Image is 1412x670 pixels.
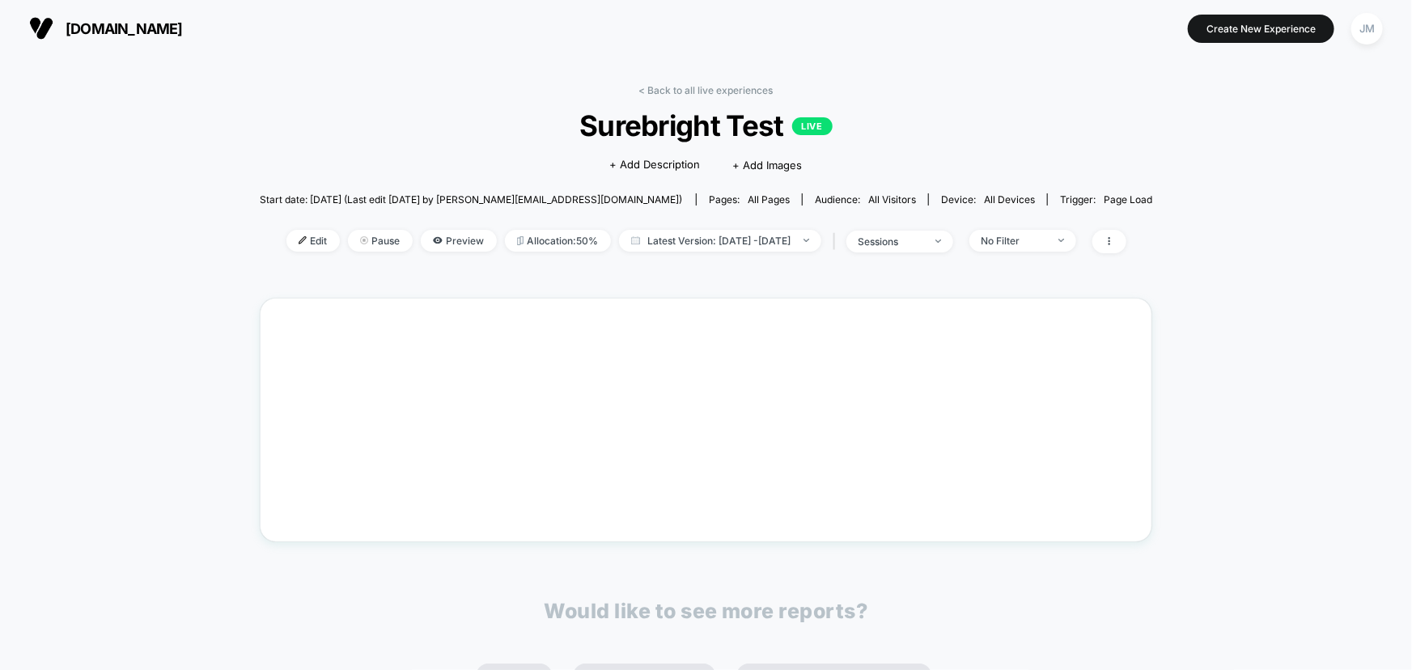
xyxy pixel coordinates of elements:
img: end [360,236,368,244]
div: No Filter [982,235,1046,247]
span: Allocation: 50% [505,230,611,252]
span: all pages [748,193,790,206]
span: all devices [984,193,1035,206]
div: Audience: [815,193,916,206]
div: Pages: [709,193,790,206]
span: Preview [421,230,497,252]
span: Edit [286,230,340,252]
img: edit [299,236,307,244]
span: + Add Images [733,159,803,172]
img: end [1058,239,1064,242]
div: Trigger: [1060,193,1152,206]
img: end [935,240,941,243]
button: [DOMAIN_NAME] [24,15,188,41]
img: end [804,239,809,242]
img: rebalance [517,236,524,245]
span: Pause [348,230,413,252]
a: < Back to all live experiences [639,84,774,96]
p: LIVE [792,117,833,135]
span: Latest Version: [DATE] - [DATE] [619,230,821,252]
p: Would like to see more reports? [545,599,868,623]
button: JM [1346,12,1388,45]
button: Create New Experience [1188,15,1334,43]
span: Start date: [DATE] (Last edit [DATE] by [PERSON_NAME][EMAIL_ADDRESS][DOMAIN_NAME]) [260,193,682,206]
span: Page Load [1104,193,1152,206]
img: calendar [631,236,640,244]
div: sessions [859,235,923,248]
span: + Add Description [610,157,701,173]
span: [DOMAIN_NAME] [66,20,183,37]
span: All Visitors [868,193,916,206]
span: | [829,230,846,253]
div: JM [1351,13,1383,45]
img: Visually logo [29,16,53,40]
span: Surebright Test [304,108,1108,142]
span: Device: [928,193,1047,206]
